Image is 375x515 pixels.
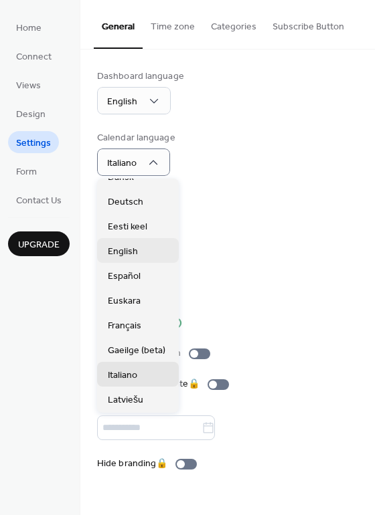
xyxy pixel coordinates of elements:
[8,74,49,96] a: Views
[108,195,143,209] span: Deutsch
[16,108,46,122] span: Design
[107,93,137,111] span: English
[97,70,184,84] div: Dashboard language
[8,131,59,153] a: Settings
[16,21,42,35] span: Home
[108,220,147,234] span: Eesti keel
[108,344,165,358] span: Gaeilge (beta)
[108,369,137,383] span: Italiano
[16,136,51,150] span: Settings
[8,45,60,67] a: Connect
[8,16,50,38] a: Home
[108,294,141,308] span: Euskara
[16,79,41,93] span: Views
[16,165,37,179] span: Form
[8,231,70,256] button: Upgrade
[8,189,70,211] a: Contact Us
[108,319,141,333] span: Français
[108,270,141,284] span: Español
[18,238,60,252] span: Upgrade
[108,393,143,407] span: Latviešu
[8,160,45,182] a: Form
[107,154,137,173] span: Italiano
[16,194,62,208] span: Contact Us
[97,131,175,145] div: Calendar language
[16,50,52,64] span: Connect
[108,245,138,259] span: English
[8,102,54,124] a: Design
